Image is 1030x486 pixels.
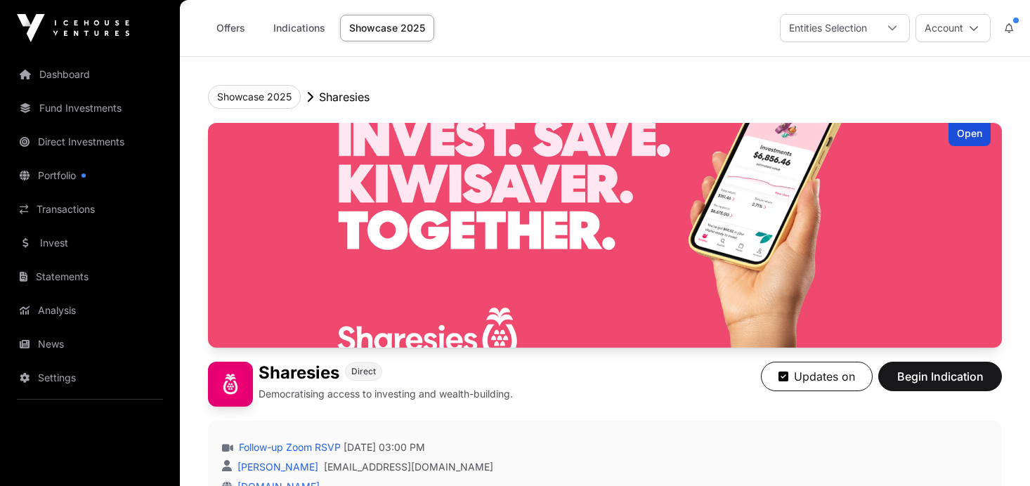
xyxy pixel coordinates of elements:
[896,368,984,385] span: Begin Indication
[11,194,169,225] a: Transactions
[878,362,1002,391] button: Begin Indication
[761,362,873,391] button: Updates on
[235,461,318,473] a: [PERSON_NAME]
[208,85,301,109] button: Showcase 2025
[11,126,169,157] a: Direct Investments
[259,362,339,384] h1: Sharesies
[11,59,169,90] a: Dashboard
[11,160,169,191] a: Portfolio
[11,261,169,292] a: Statements
[11,329,169,360] a: News
[11,362,169,393] a: Settings
[202,15,259,41] a: Offers
[11,228,169,258] a: Invest
[948,123,991,146] div: Open
[17,14,129,42] img: Icehouse Ventures Logo
[208,123,1002,348] img: Sharesies
[324,460,493,474] a: [EMAIL_ADDRESS][DOMAIN_NAME]
[351,366,376,377] span: Direct
[208,362,253,407] img: Sharesies
[319,88,370,105] p: Sharesies
[340,15,434,41] a: Showcase 2025
[960,419,1030,486] iframe: Chat Widget
[236,440,341,454] a: Follow-up Zoom RSVP
[264,15,334,41] a: Indications
[259,387,513,401] p: Democratising access to investing and wealth-building.
[344,440,425,454] span: [DATE] 03:00 PM
[915,14,991,42] button: Account
[11,295,169,326] a: Analysis
[878,376,1002,390] a: Begin Indication
[781,15,875,41] div: Entities Selection
[11,93,169,124] a: Fund Investments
